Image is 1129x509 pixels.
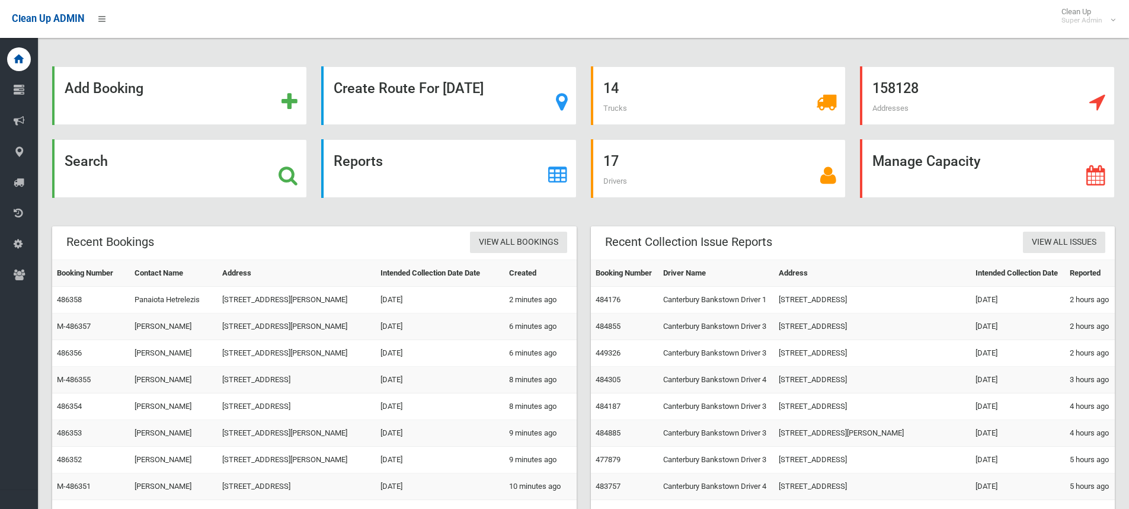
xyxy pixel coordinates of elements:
a: Search [52,139,307,198]
a: View All Bookings [470,232,567,254]
td: [STREET_ADDRESS] [774,340,971,367]
td: [STREET_ADDRESS] [774,447,971,473]
td: Canterbury Bankstown Driver 3 [658,313,774,340]
td: [STREET_ADDRESS][PERSON_NAME] [218,313,376,340]
td: [STREET_ADDRESS] [774,367,971,393]
td: 4 hours ago [1065,393,1115,420]
a: 449326 [596,348,621,357]
a: 158128 Addresses [860,66,1115,125]
span: Clean Up ADMIN [12,13,84,24]
td: 2 minutes ago [504,287,576,313]
td: [DATE] [971,447,1065,473]
th: Created [504,260,576,287]
td: [DATE] [971,313,1065,340]
td: [DATE] [971,473,1065,500]
td: 9 minutes ago [504,420,576,447]
a: 477879 [596,455,621,464]
small: Super Admin [1061,16,1102,25]
strong: Add Booking [65,80,143,97]
td: [STREET_ADDRESS] [774,313,971,340]
td: 4 hours ago [1065,420,1115,447]
td: 6 minutes ago [504,340,576,367]
td: 2 hours ago [1065,340,1115,367]
a: 484187 [596,402,621,411]
th: Address [774,260,971,287]
td: [DATE] [971,340,1065,367]
td: 8 minutes ago [504,393,576,420]
td: 10 minutes ago [504,473,576,500]
a: View All Issues [1023,232,1105,254]
td: [STREET_ADDRESS] [218,473,376,500]
td: [DATE] [376,367,504,393]
td: [DATE] [971,287,1065,313]
td: 9 minutes ago [504,447,576,473]
th: Address [218,260,376,287]
a: 14 Trucks [591,66,846,125]
a: M-486355 [57,375,91,384]
td: [STREET_ADDRESS][PERSON_NAME] [774,420,971,447]
span: Drivers [603,177,627,185]
th: Intended Collection Date Date [376,260,504,287]
strong: Create Route For [DATE] [334,80,484,97]
td: Canterbury Bankstown Driver 1 [658,287,774,313]
td: [DATE] [376,287,504,313]
td: [DATE] [971,393,1065,420]
td: [STREET_ADDRESS] [218,393,376,420]
strong: 158128 [872,80,919,97]
td: 5 hours ago [1065,473,1115,500]
td: [PERSON_NAME] [130,367,218,393]
td: Canterbury Bankstown Driver 3 [658,393,774,420]
td: 6 minutes ago [504,313,576,340]
a: 486354 [57,402,82,411]
strong: 17 [603,153,619,169]
td: [PERSON_NAME] [130,340,218,367]
strong: Reports [334,153,383,169]
a: 486358 [57,295,82,304]
span: Addresses [872,104,909,113]
td: [PERSON_NAME] [130,447,218,473]
a: 17 Drivers [591,139,846,198]
span: Trucks [603,104,627,113]
strong: Search [65,153,108,169]
strong: 14 [603,80,619,97]
td: [DATE] [376,340,504,367]
th: Reported [1065,260,1115,287]
header: Recent Bookings [52,231,168,254]
header: Recent Collection Issue Reports [591,231,786,254]
td: [PERSON_NAME] [130,420,218,447]
td: Canterbury Bankstown Driver 3 [658,447,774,473]
a: Reports [321,139,576,198]
td: [DATE] [376,473,504,500]
th: Booking Number [591,260,658,287]
a: 484885 [596,428,621,437]
a: M-486351 [57,482,91,491]
a: 484176 [596,295,621,304]
a: 484855 [596,322,621,331]
td: [PERSON_NAME] [130,473,218,500]
td: [PERSON_NAME] [130,313,218,340]
a: M-486357 [57,322,91,331]
strong: Manage Capacity [872,153,980,169]
td: [DATE] [376,313,504,340]
a: 486353 [57,428,82,437]
td: Panaiota Hetrelezis [130,287,218,313]
td: [DATE] [376,393,504,420]
td: [DATE] [971,367,1065,393]
a: 483757 [596,482,621,491]
td: Canterbury Bankstown Driver 3 [658,420,774,447]
td: Canterbury Bankstown Driver 4 [658,367,774,393]
td: 2 hours ago [1065,287,1115,313]
td: [DATE] [376,447,504,473]
td: Canterbury Bankstown Driver 4 [658,473,774,500]
a: 486356 [57,348,82,357]
td: [PERSON_NAME] [130,393,218,420]
td: [DATE] [971,420,1065,447]
td: [STREET_ADDRESS] [774,287,971,313]
span: Clean Up [1056,7,1114,25]
th: Intended Collection Date [971,260,1065,287]
th: Driver Name [658,260,774,287]
td: [STREET_ADDRESS][PERSON_NAME] [218,420,376,447]
th: Contact Name [130,260,218,287]
td: [STREET_ADDRESS] [774,393,971,420]
td: Canterbury Bankstown Driver 3 [658,340,774,367]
